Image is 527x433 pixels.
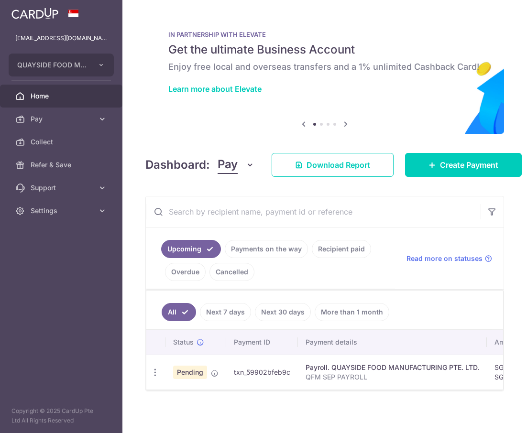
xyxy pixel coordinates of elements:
[31,183,94,193] span: Support
[168,61,481,73] h6: Enjoy free local and overseas transfers and a 1% unlimited Cashback Card!
[440,159,498,171] span: Create Payment
[168,84,262,94] a: Learn more about Elevate
[406,254,483,263] span: Read more on statuses
[315,303,389,321] a: More than 1 month
[200,303,251,321] a: Next 7 days
[226,355,298,390] td: txn_59902bfeb9c
[31,160,94,170] span: Refer & Save
[168,31,481,38] p: IN PARTNERSHIP WITH ELEVATE
[306,372,479,382] p: QFM SEP PAYROLL
[145,156,210,173] h4: Dashboard:
[218,156,238,174] span: Pay
[31,91,94,101] span: Home
[312,240,371,258] a: Recipient paid
[17,60,88,70] span: QUAYSIDE FOOD MANUFACTURING PTE. LTD.
[31,137,94,147] span: Collect
[146,196,481,227] input: Search by recipient name, payment id or reference
[11,8,58,19] img: CardUp
[405,153,522,177] a: Create Payment
[225,240,308,258] a: Payments on the way
[218,156,254,174] button: Pay
[209,263,254,281] a: Cancelled
[161,240,221,258] a: Upcoming
[31,206,94,216] span: Settings
[165,263,206,281] a: Overdue
[272,153,394,177] a: Download Report
[226,330,298,355] th: Payment ID
[466,404,517,428] iframe: Opens a widget where you can find more information
[173,366,207,379] span: Pending
[31,114,94,124] span: Pay
[145,15,504,134] img: Renovation banner
[307,159,370,171] span: Download Report
[255,303,311,321] a: Next 30 days
[406,254,492,263] a: Read more on statuses
[298,330,487,355] th: Payment details
[9,54,114,76] button: QUAYSIDE FOOD MANUFACTURING PTE. LTD.
[173,337,194,347] span: Status
[162,303,196,321] a: All
[306,363,479,372] div: Payroll. QUAYSIDE FOOD MANUFACTURING PTE. LTD.
[168,42,481,57] h5: Get the ultimate Business Account
[15,33,107,43] p: [EMAIL_ADDRESS][DOMAIN_NAME]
